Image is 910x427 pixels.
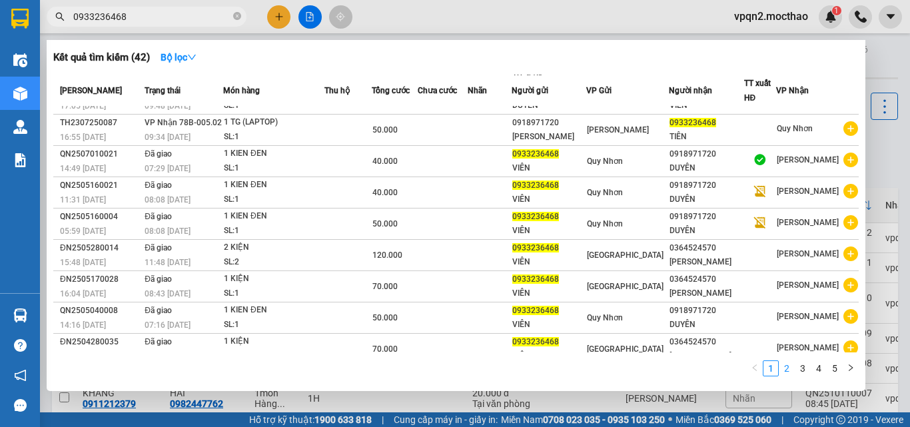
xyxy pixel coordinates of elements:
[150,47,207,68] button: Bộ lọcdown
[145,274,172,284] span: Đã giao
[587,313,623,322] span: Quy Nhơn
[372,157,398,166] span: 40.000
[224,240,324,255] div: 2 KIỆN
[224,130,324,145] div: SL: 1
[145,212,172,221] span: Đã giao
[587,125,649,135] span: [PERSON_NAME]
[587,157,623,166] span: Quy Nhơn
[187,53,197,62] span: down
[777,155,839,165] span: [PERSON_NAME]
[372,219,398,228] span: 50.000
[13,120,27,134] img: warehouse-icon
[13,308,27,322] img: warehouse-icon
[60,147,141,161] div: QN2507010021
[843,215,858,230] span: plus-circle
[670,272,743,286] div: 0364524570
[669,86,712,95] span: Người nhận
[60,86,122,95] span: [PERSON_NAME]
[512,337,559,346] span: 0933236468
[145,320,191,330] span: 07:16 [DATE]
[777,218,839,227] span: [PERSON_NAME]
[512,116,586,130] div: 0918971720
[587,250,664,260] span: [GEOGRAPHIC_DATA]
[843,121,858,136] span: plus-circle
[418,86,457,95] span: Chưa cước
[14,399,27,412] span: message
[223,86,260,95] span: Món hàng
[512,274,559,284] span: 0933236468
[512,130,586,144] div: [PERSON_NAME]
[372,250,402,260] span: 120.000
[145,149,172,159] span: Đã giao
[145,306,172,315] span: Đã giao
[145,352,191,361] span: 11:57 [DATE]
[145,133,191,142] span: 09:34 [DATE]
[60,352,106,361] span: 16:46 [DATE]
[60,272,141,286] div: ĐN2505170028
[60,289,106,298] span: 16:04 [DATE]
[224,193,324,207] div: SL: 1
[145,289,191,298] span: 08:43 [DATE]
[60,101,106,111] span: 17:05 [DATE]
[372,282,398,291] span: 70.000
[60,179,141,193] div: QN2505160021
[60,164,106,173] span: 14:49 [DATE]
[224,286,324,301] div: SL: 1
[14,369,27,382] span: notification
[13,87,27,101] img: warehouse-icon
[670,161,743,175] div: DUYÊN
[324,86,350,95] span: Thu hộ
[843,309,858,324] span: plus-circle
[847,364,855,372] span: right
[512,349,586,363] div: VIÊN
[512,161,586,175] div: VIÊN
[512,212,559,221] span: 0933236468
[145,195,191,205] span: 08:08 [DATE]
[670,318,743,332] div: DUYÊN
[145,258,191,267] span: 11:48 [DATE]
[763,360,779,376] li: 1
[795,361,810,376] a: 3
[843,360,859,376] li: Next Page
[670,286,743,300] div: [PERSON_NAME]
[747,360,763,376] li: Previous Page
[777,187,839,196] span: [PERSON_NAME]
[586,86,612,95] span: VP Gửi
[60,226,106,236] span: 05:59 [DATE]
[843,360,859,376] button: right
[670,193,743,207] div: DUYÊN
[670,179,743,193] div: 0918971720
[512,306,559,315] span: 0933236468
[224,161,324,176] div: SL: 1
[779,361,794,376] a: 2
[777,343,839,352] span: [PERSON_NAME]
[60,320,106,330] span: 14:16 [DATE]
[587,344,664,354] span: [GEOGRAPHIC_DATA]
[145,86,181,95] span: Trạng thái
[11,9,29,29] img: logo-vxr
[145,181,172,190] span: Đã giao
[777,312,839,321] span: [PERSON_NAME]
[795,360,811,376] li: 3
[145,243,172,252] span: Đã giao
[233,11,241,23] span: close-circle
[14,339,27,352] span: question-circle
[827,360,843,376] li: 5
[224,318,324,332] div: SL: 1
[670,335,743,349] div: 0364524570
[827,361,842,376] a: 5
[670,241,743,255] div: 0364524570
[763,361,778,376] a: 1
[60,116,141,130] div: TH2307250087
[224,272,324,286] div: 1 KIỆN
[161,52,197,63] strong: Bộ lọc
[224,147,324,161] div: 1 KIEN ĐEN
[145,337,172,346] span: Đã giao
[60,335,141,349] div: ĐN2504280035
[224,209,324,224] div: 1 KIEN ĐEN
[512,181,559,190] span: 0933236468
[670,130,743,144] div: TIÊN
[224,115,324,130] div: 1 TG (LAPTOP)
[233,12,241,20] span: close-circle
[60,304,141,318] div: QN2505040008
